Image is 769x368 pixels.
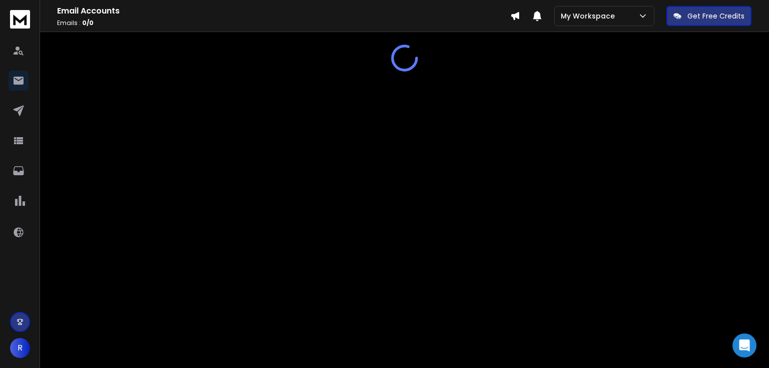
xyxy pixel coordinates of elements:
h1: Email Accounts [57,5,510,17]
div: Open Intercom Messenger [732,333,756,357]
button: R [10,338,30,358]
span: 0 / 0 [82,19,94,27]
button: Get Free Credits [666,6,751,26]
p: Get Free Credits [687,11,744,21]
img: logo [10,10,30,29]
p: My Workspace [561,11,619,21]
p: Emails : [57,19,510,27]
